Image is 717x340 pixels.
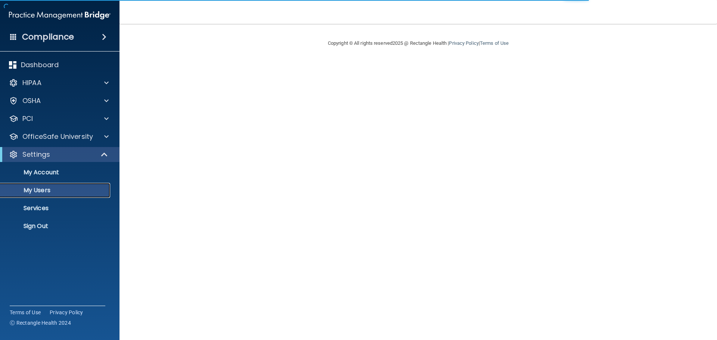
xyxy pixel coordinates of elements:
a: HIPAA [9,78,109,87]
p: Services [5,205,107,212]
a: Terms of Use [10,309,41,316]
a: Settings [9,150,108,159]
p: OSHA [22,96,41,105]
a: PCI [9,114,109,123]
a: OfficeSafe University [9,132,109,141]
p: My Account [5,169,107,176]
h4: Compliance [22,32,74,42]
p: OfficeSafe University [22,132,93,141]
p: Dashboard [21,60,59,69]
p: HIPAA [22,78,41,87]
p: Settings [22,150,50,159]
p: Sign Out [5,222,107,230]
p: PCI [22,114,33,123]
img: dashboard.aa5b2476.svg [9,61,16,69]
img: PMB logo [9,8,111,23]
a: Privacy Policy [449,40,478,46]
p: My Users [5,187,107,194]
span: Ⓒ Rectangle Health 2024 [10,319,71,327]
a: Terms of Use [480,40,509,46]
a: OSHA [9,96,109,105]
div: Copyright © All rights reserved 2025 @ Rectangle Health | | [282,31,555,55]
a: Privacy Policy [50,309,83,316]
a: Dashboard [9,60,109,69]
